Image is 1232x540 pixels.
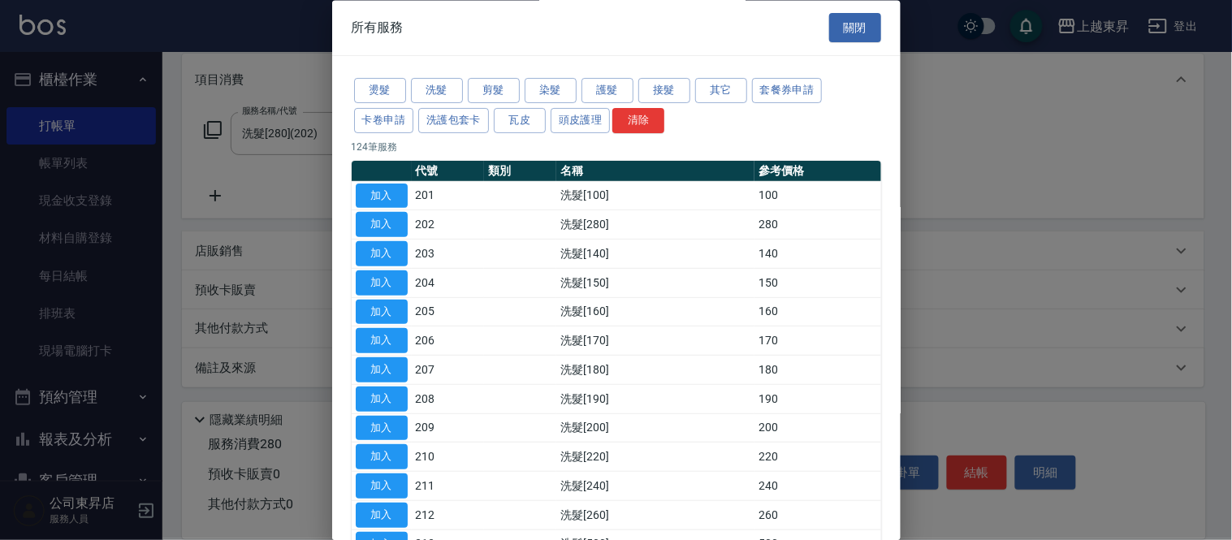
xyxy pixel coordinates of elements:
[468,79,520,104] button: 剪髮
[411,79,463,104] button: 洗髮
[754,161,880,182] th: 參考價格
[556,385,754,414] td: 洗髮[190]
[494,108,546,133] button: 瓦皮
[525,79,577,104] button: 染髮
[752,79,823,104] button: 套餐券申請
[556,161,754,182] th: 名稱
[356,300,408,325] button: 加入
[412,356,484,385] td: 207
[412,210,484,240] td: 202
[356,358,408,383] button: 加入
[556,240,754,269] td: 洗髮[140]
[556,443,754,472] td: 洗髮[220]
[556,326,754,356] td: 洗髮[170]
[551,108,611,133] button: 頭皮護理
[484,161,556,182] th: 類別
[354,108,414,133] button: 卡卷申請
[412,414,484,443] td: 209
[754,356,880,385] td: 180
[556,501,754,530] td: 洗髮[260]
[556,298,754,327] td: 洗髮[160]
[412,385,484,414] td: 208
[354,79,406,104] button: 燙髮
[754,443,880,472] td: 220
[829,13,881,43] button: 關閉
[556,356,754,385] td: 洗髮[180]
[412,443,484,472] td: 210
[754,472,880,501] td: 240
[412,161,484,182] th: 代號
[412,269,484,298] td: 204
[352,19,404,36] span: 所有服務
[695,79,747,104] button: 其它
[612,108,664,133] button: 清除
[556,210,754,240] td: 洗髮[280]
[412,298,484,327] td: 205
[556,269,754,298] td: 洗髮[150]
[754,182,880,211] td: 100
[754,210,880,240] td: 280
[356,445,408,470] button: 加入
[754,269,880,298] td: 150
[356,503,408,528] button: 加入
[412,501,484,530] td: 212
[754,240,880,269] td: 140
[352,140,881,154] p: 124 筆服務
[754,385,880,414] td: 190
[754,298,880,327] td: 160
[356,270,408,296] button: 加入
[556,414,754,443] td: 洗髮[200]
[356,474,408,499] button: 加入
[412,182,484,211] td: 201
[754,326,880,356] td: 170
[754,414,880,443] td: 200
[638,79,690,104] button: 接髮
[356,184,408,209] button: 加入
[356,213,408,238] button: 加入
[356,329,408,354] button: 加入
[412,240,484,269] td: 203
[356,416,408,441] button: 加入
[418,108,489,133] button: 洗護包套卡
[556,182,754,211] td: 洗髮[100]
[412,326,484,356] td: 206
[356,387,408,412] button: 加入
[356,242,408,267] button: 加入
[556,472,754,501] td: 洗髮[240]
[754,501,880,530] td: 260
[412,472,484,501] td: 211
[581,79,633,104] button: 護髮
